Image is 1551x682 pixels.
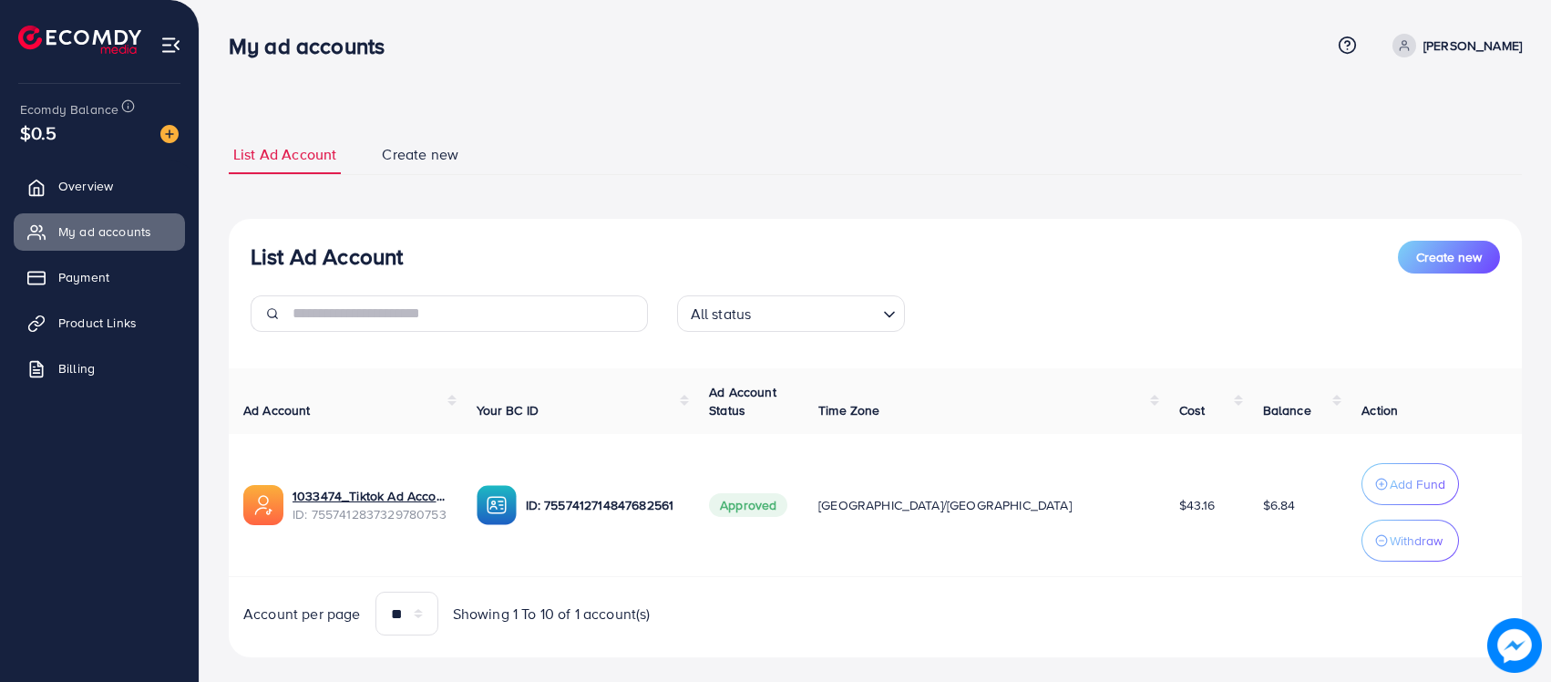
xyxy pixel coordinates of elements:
[1385,34,1522,57] a: [PERSON_NAME]
[14,350,185,387] a: Billing
[1398,241,1500,274] button: Create new
[251,243,403,270] h3: List Ad Account
[18,26,141,54] img: logo
[1416,248,1482,266] span: Create new
[58,222,151,241] span: My ad accounts
[477,401,539,419] span: Your BC ID
[382,144,458,165] span: Create new
[1361,463,1459,505] button: Add Fund
[818,401,879,419] span: Time Zone
[477,485,517,525] img: ic-ba-acc.ded83a64.svg
[58,177,113,195] span: Overview
[1423,35,1522,57] p: [PERSON_NAME]
[14,213,185,250] a: My ad accounts
[229,33,399,59] h3: My ad accounts
[243,401,311,419] span: Ad Account
[687,301,755,327] span: All status
[160,35,181,56] img: menu
[1390,473,1445,495] p: Add Fund
[293,487,447,524] div: <span class='underline'>1033474_Tiktok Ad Account_1759597335796</span></br>7557412837329780753
[14,168,185,204] a: Overview
[818,496,1072,514] span: [GEOGRAPHIC_DATA]/[GEOGRAPHIC_DATA]
[233,144,336,165] span: List Ad Account
[526,494,681,516] p: ID: 7557412714847682561
[1361,401,1398,419] span: Action
[14,259,185,295] a: Payment
[20,100,118,119] span: Ecomdy Balance
[1361,520,1459,562] button: Withdraw
[293,505,447,523] span: ID: 7557412837329780753
[1390,530,1443,552] p: Withdraw
[58,268,109,286] span: Payment
[709,383,776,419] span: Ad Account Status
[58,314,137,332] span: Product Links
[58,359,95,377] span: Billing
[1179,401,1206,419] span: Cost
[243,604,361,625] span: Account per page
[756,297,875,327] input: Search for option
[453,604,651,625] span: Showing 1 To 10 of 1 account(s)
[677,295,905,332] div: Search for option
[1179,496,1216,514] span: $43.16
[14,305,185,341] a: Product Links
[1263,496,1296,514] span: $6.84
[20,119,57,146] span: $0.5
[1487,618,1542,673] img: image
[293,487,447,505] a: 1033474_Tiktok Ad Account_1759597335796
[1263,401,1311,419] span: Balance
[243,485,283,525] img: ic-ads-acc.e4c84228.svg
[160,125,179,143] img: image
[709,493,787,517] span: Approved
